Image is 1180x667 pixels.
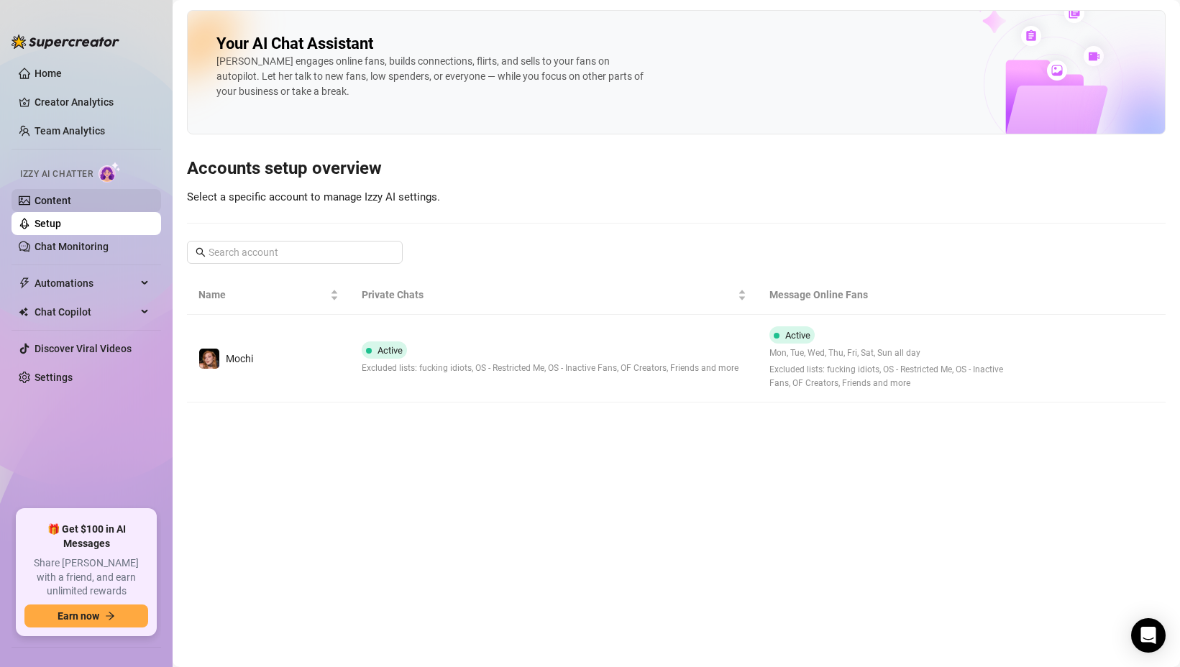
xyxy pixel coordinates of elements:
[362,362,738,375] span: Excluded lists: fucking idiots, OS - Restricted Me, OS - Inactive Fans, OF Creators, Friends and ...
[19,307,28,317] img: Chat Copilot
[24,604,148,627] button: Earn nowarrow-right
[196,247,206,257] span: search
[20,167,93,181] span: Izzy AI Chatter
[35,300,137,323] span: Chat Copilot
[35,218,61,229] a: Setup
[19,277,30,289] span: thunderbolt
[758,275,1030,315] th: Message Online Fans
[378,345,403,356] span: Active
[198,287,327,303] span: Name
[58,610,99,622] span: Earn now
[226,353,253,364] span: Mochi
[35,125,105,137] a: Team Analytics
[35,343,132,354] a: Discover Viral Videos
[24,523,148,551] span: 🎁 Get $100 in AI Messages
[105,611,115,621] span: arrow-right
[35,372,73,383] a: Settings
[35,241,109,252] a: Chat Monitoring
[35,68,62,79] a: Home
[187,275,350,315] th: Name
[216,54,648,99] div: [PERSON_NAME] engages online fans, builds connections, flirts, and sells to your fans on autopilo...
[187,190,440,203] span: Select a specific account to manage Izzy AI settings.
[35,272,137,295] span: Automations
[209,244,383,260] input: Search account
[199,349,219,369] img: Mochi
[24,556,148,599] span: Share [PERSON_NAME] with a friend, and earn unlimited rewards
[785,330,810,341] span: Active
[769,346,1018,360] span: Mon, Tue, Wed, Thu, Fri, Sat, Sun all day
[362,287,735,303] span: Private Chats
[1131,618,1166,653] div: Open Intercom Messenger
[187,157,1166,180] h3: Accounts setup overview
[769,363,1018,390] span: Excluded lists: fucking idiots, OS - Restricted Me, OS - Inactive Fans, OF Creators, Friends and ...
[99,162,121,183] img: AI Chatter
[12,34,119,49] img: logo-BBDzfeDw.svg
[35,91,150,114] a: Creator Analytics
[35,195,71,206] a: Content
[216,34,373,54] h2: Your AI Chat Assistant
[350,275,758,315] th: Private Chats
